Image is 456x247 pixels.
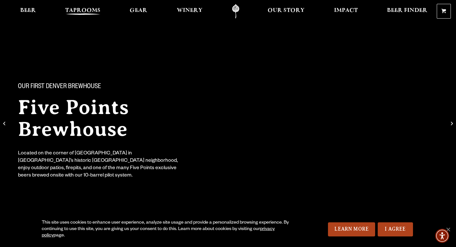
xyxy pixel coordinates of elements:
a: Taprooms [61,4,105,19]
span: Our First Denver Brewhouse [18,83,101,91]
span: Impact [334,8,358,13]
a: Beer [16,4,40,19]
a: Learn More [328,222,375,236]
h2: Five Points Brewhouse [18,96,218,140]
div: This site uses cookies to enhance user experience, analyze site usage and provide a personalized ... [42,220,296,239]
a: Winery [173,4,207,19]
a: privacy policy [42,227,275,238]
span: Taprooms [65,8,100,13]
a: Beer Finder [383,4,432,19]
span: Winery [177,8,202,13]
a: Odell Home [224,4,248,19]
a: I Agree [378,222,413,236]
a: Impact [330,4,362,19]
span: Beer [20,8,36,13]
div: Located on the corner of [GEOGRAPHIC_DATA] in [GEOGRAPHIC_DATA]’s historic [GEOGRAPHIC_DATA] neig... [18,150,182,180]
span: Gear [130,8,147,13]
a: Gear [125,4,151,19]
span: Our Story [268,8,305,13]
span: Beer Finder [387,8,427,13]
div: Accessibility Menu [435,229,449,243]
a: Our Story [263,4,309,19]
